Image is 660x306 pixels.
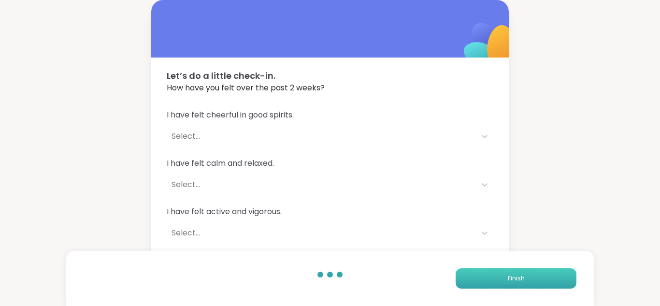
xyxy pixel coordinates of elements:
[172,179,471,190] div: Select...
[167,69,493,82] span: Let’s do a little check-in.
[456,268,576,289] button: Finish
[167,158,493,169] span: I have felt calm and relaxed.
[167,82,493,94] span: How have you felt over the past 2 weeks?
[172,131,471,142] div: Select...
[508,274,525,283] span: Finish
[167,206,493,218] span: I have felt active and vigorous.
[167,109,493,121] span: I have felt cheerful in good spirits.
[172,227,471,239] div: Select...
